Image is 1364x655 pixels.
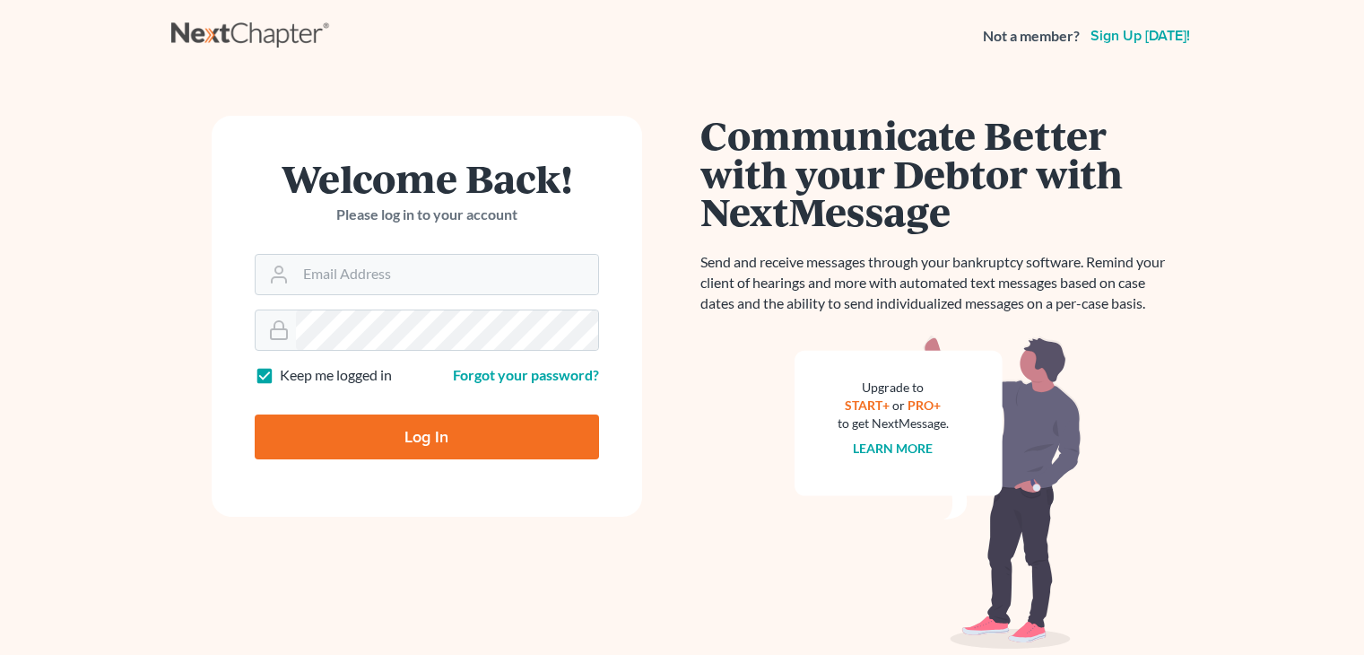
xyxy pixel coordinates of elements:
a: START+ [845,397,890,413]
span: or [892,397,905,413]
a: Forgot your password? [453,366,599,383]
label: Keep me logged in [280,365,392,386]
img: nextmessage_bg-59042aed3d76b12b5cd301f8e5b87938c9018125f34e5fa2b7a6b67550977c72.svg [795,336,1082,650]
div: Upgrade to [838,379,949,397]
div: to get NextMessage. [838,415,949,432]
h1: Communicate Better with your Debtor with NextMessage [700,116,1176,231]
h1: Welcome Back! [255,159,599,197]
p: Please log in to your account [255,205,599,225]
strong: Not a member? [983,26,1080,47]
a: PRO+ [908,397,941,413]
a: Learn more [853,441,933,456]
a: Sign up [DATE]! [1087,29,1194,43]
input: Email Address [296,255,598,294]
input: Log In [255,415,599,459]
p: Send and receive messages through your bankruptcy software. Remind your client of hearings and mo... [700,252,1176,314]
